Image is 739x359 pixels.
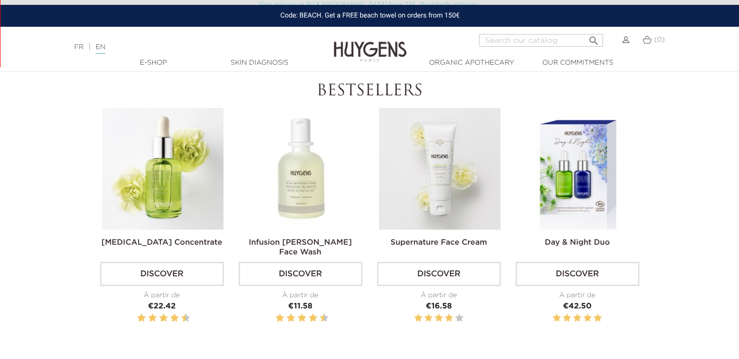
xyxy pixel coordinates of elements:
label: 1 [135,312,137,324]
label: 9 [318,312,320,324]
div: À partir de [100,290,224,301]
i:  [587,32,599,44]
a: Discover [239,262,362,286]
a: [MEDICAL_DATA] Concentrate [102,239,223,247]
a: Day & Night Duo [545,239,610,247]
label: 3 [285,312,286,324]
label: 2 [563,312,571,324]
a: E-Shop [105,58,202,68]
label: 4 [584,312,591,324]
h2: Bestsellers [100,82,639,101]
label: 2 [277,312,282,324]
label: 3 [146,312,148,324]
img: Infusion Blanche Face Wash [241,108,362,230]
a: FR [74,44,84,51]
label: 9 [180,312,181,324]
label: 1 [553,312,561,324]
button:  [584,31,602,44]
img: Huygens [334,26,407,63]
label: 3 [573,312,581,324]
label: 5 [157,312,159,324]
a: Skin Diagnosis [211,58,308,68]
label: 8 [172,312,177,324]
span: €11.58 [288,303,312,310]
a: Our commitments [529,58,626,68]
label: 7 [169,312,170,324]
label: 4 [445,312,453,324]
label: 6 [161,312,166,324]
span: €16.58 [426,303,452,310]
label: 2 [139,312,144,324]
a: Infusion [PERSON_NAME] Face Wash [249,239,352,256]
img: Hyaluronic Acid Concentrate [102,108,223,230]
a: Supernature Face Cream [391,239,487,247]
img: Supernature Face Cream [379,108,500,230]
label: 2 [425,312,432,324]
span: €22.42 [148,303,175,310]
img: Day & Night Duo [517,108,639,230]
label: 5 [296,312,297,324]
label: 1 [274,312,275,324]
label: 10 [183,312,188,324]
div: À partir de [516,290,639,301]
span: €42.50 [563,303,592,310]
a: Discover [100,262,224,286]
div: | [69,41,301,53]
label: 4 [289,312,293,324]
label: 5 [594,312,602,324]
label: 6 [300,312,305,324]
div: À partir de [239,290,362,301]
label: 7 [307,312,309,324]
label: 1 [414,312,422,324]
label: 5 [455,312,463,324]
label: 10 [322,312,327,324]
a: Discover [377,262,501,286]
label: 3 [435,312,443,324]
div: À partir de [377,290,501,301]
input: Search [479,34,603,47]
a: Discover [516,262,639,286]
label: 4 [150,312,155,324]
a: Organic Apothecary [423,58,520,68]
span: (0) [654,36,665,43]
a: EN [96,44,105,54]
label: 8 [310,312,315,324]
